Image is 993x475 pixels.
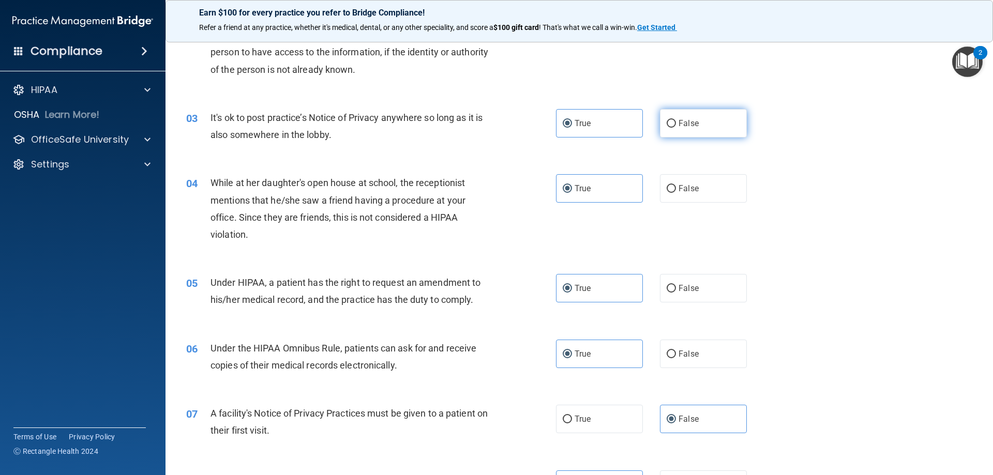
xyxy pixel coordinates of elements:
[493,23,539,32] strong: $100 gift card
[679,349,699,359] span: False
[563,185,572,193] input: True
[14,109,40,121] p: OSHA
[563,350,572,358] input: True
[563,120,572,128] input: True
[637,23,677,32] a: Get Started
[199,8,959,18] p: Earn $100 for every practice you refer to Bridge Compliance!
[679,118,699,128] span: False
[31,133,129,146] p: OfficeSafe University
[679,183,699,193] span: False
[679,283,699,293] span: False
[12,158,151,171] a: Settings
[210,277,480,305] span: Under HIPAA, a patient has the right to request an amendment to his/her medical record, and the p...
[186,177,198,190] span: 04
[667,416,676,423] input: False
[45,109,100,121] p: Learn More!
[679,414,699,424] span: False
[12,11,153,32] img: PMB logo
[667,120,676,128] input: False
[186,408,198,420] span: 07
[12,84,151,96] a: HIPAA
[563,416,572,423] input: True
[186,277,198,289] span: 05
[210,343,476,371] span: Under the HIPAA Omnibus Rule, patients can ask for and receive copies of their medical records el...
[539,23,637,32] span: ! That's what we call a win-win.
[575,349,591,359] span: True
[210,177,465,240] span: While at her daughter's open house at school, the receptionist mentions that he/she saw a friend ...
[210,408,488,436] span: A facility's Notice of Privacy Practices must be given to a patient on their first visit.
[210,112,483,140] span: It's ok to post practice’s Notice of Privacy anywhere so long as it is also somewhere in the lobby.
[31,44,102,58] h4: Compliance
[13,446,98,456] span: Ⓒ Rectangle Health 2024
[575,183,591,193] span: True
[575,414,591,424] span: True
[575,283,591,293] span: True
[69,432,115,442] a: Privacy Policy
[667,285,676,293] input: False
[199,23,493,32] span: Refer a friend at any practice, whether it's medical, dental, or any other speciality, and score a
[563,285,572,293] input: True
[13,432,56,442] a: Terms of Use
[575,118,591,128] span: True
[31,84,57,96] p: HIPAA
[186,112,198,125] span: 03
[31,158,69,171] p: Settings
[952,47,983,77] button: Open Resource Center, 2 new notifications
[12,133,151,146] a: OfficeSafe University
[979,53,982,66] div: 2
[637,23,675,32] strong: Get Started
[186,343,198,355] span: 06
[667,350,676,358] input: False
[667,185,676,193] input: False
